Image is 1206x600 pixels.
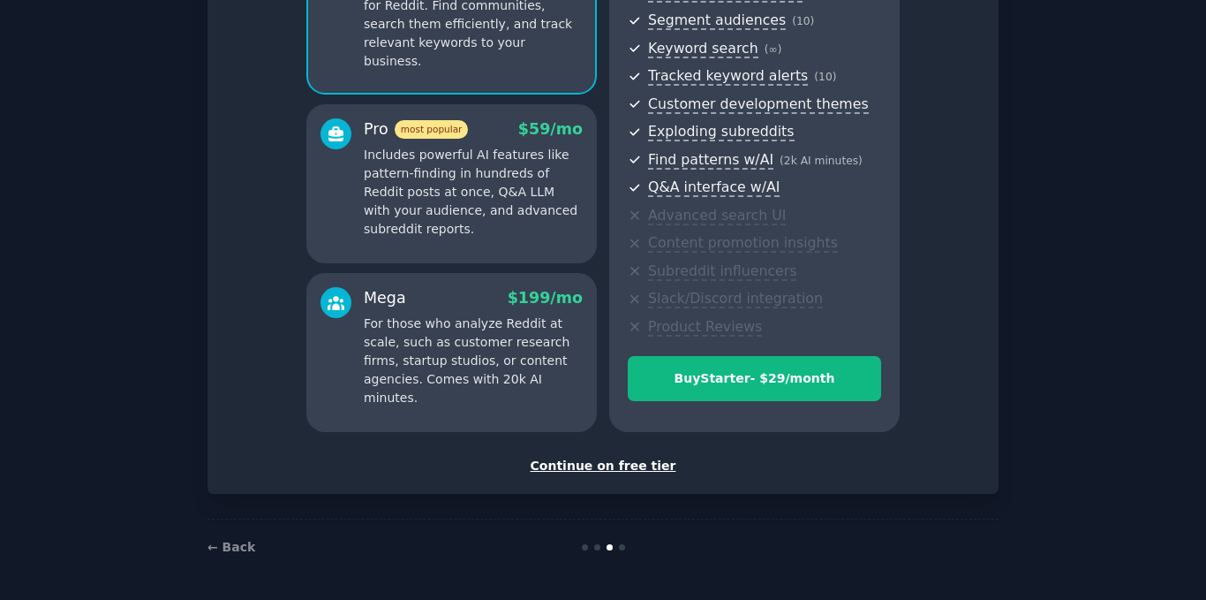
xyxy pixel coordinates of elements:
[648,290,823,308] span: Slack/Discord integration
[648,318,762,337] span: Product Reviews
[648,11,786,30] span: Segment audiences
[628,356,881,401] button: BuyStarter- $29/month
[780,155,863,167] span: ( 2k AI minutes )
[629,369,880,388] div: Buy Starter - $ 29 /month
[364,118,468,141] div: Pro
[648,95,869,114] span: Customer development themes
[792,15,814,27] span: ( 10 )
[395,120,469,139] span: most popular
[508,289,583,307] span: $ 199 /mo
[518,120,583,138] span: $ 59 /mo
[648,151,773,170] span: Find patterns w/AI
[648,178,780,197] span: Q&A interface w/AI
[648,40,758,58] span: Keyword search
[207,540,255,554] a: ← Back
[814,71,836,83] span: ( 10 )
[648,262,796,281] span: Subreddit influencers
[648,123,794,141] span: Exploding subreddits
[364,315,583,407] p: For those who analyze Reddit at scale, such as customer research firms, startup studios, or conte...
[364,146,583,239] p: Includes powerful AI features like pattern-finding in hundreds of Reddit posts at once, Q&A LLM w...
[226,457,980,475] div: Continue on free tier
[364,287,406,309] div: Mega
[648,234,838,253] span: Content promotion insights
[648,207,786,225] span: Advanced search UI
[765,43,782,56] span: ( ∞ )
[648,67,808,86] span: Tracked keyword alerts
